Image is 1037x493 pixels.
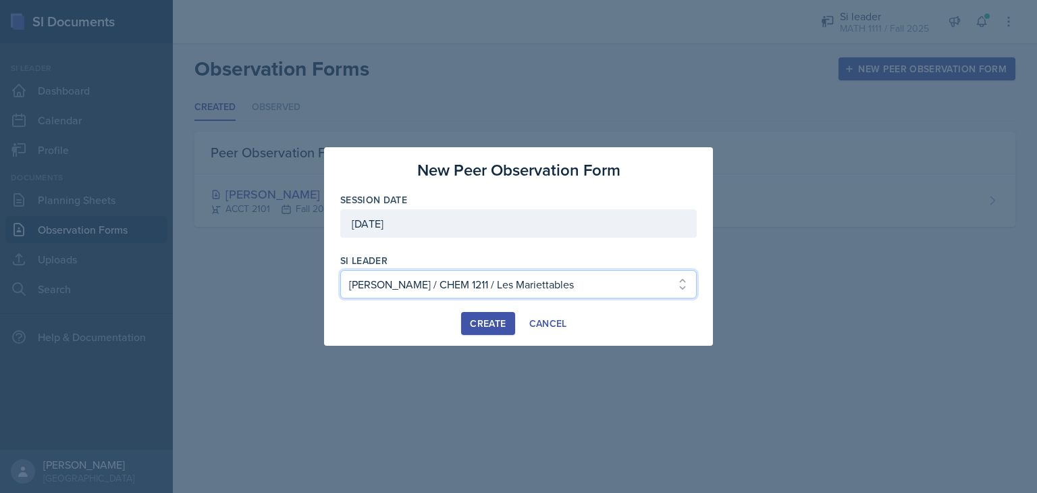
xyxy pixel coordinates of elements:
button: Cancel [521,312,576,335]
label: Session Date [340,193,407,207]
button: Create [461,312,514,335]
div: Cancel [529,318,567,329]
div: Create [470,318,506,329]
h3: New Peer Observation Form [417,158,620,182]
label: si leader [340,254,388,267]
